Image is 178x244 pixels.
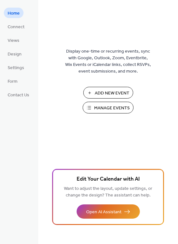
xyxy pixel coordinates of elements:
button: Manage Events [83,102,133,113]
span: Design [8,51,22,58]
span: Connect [8,24,24,30]
button: Open AI Assistant [77,204,140,219]
span: Edit Your Calendar with AI [77,175,140,184]
span: Form [8,78,17,85]
span: Add New Event [95,90,129,97]
a: Contact Us [4,89,33,100]
a: Home [4,8,24,18]
a: Design [4,48,25,59]
span: Views [8,37,19,44]
span: Want to adjust the layout, update settings, or change the design? The assistant can help. [64,184,152,200]
span: Settings [8,65,24,71]
span: Contact Us [8,92,29,99]
button: Add New Event [83,87,133,99]
a: Views [4,35,23,45]
span: Home [8,10,20,17]
a: Settings [4,62,28,73]
a: Form [4,76,21,86]
span: Manage Events [94,105,130,112]
span: Display one-time or recurring events, sync with Google, Outlook, Zoom, Eventbrite, Wix Events or ... [65,48,151,75]
a: Connect [4,21,28,32]
span: Open AI Assistant [86,209,121,215]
